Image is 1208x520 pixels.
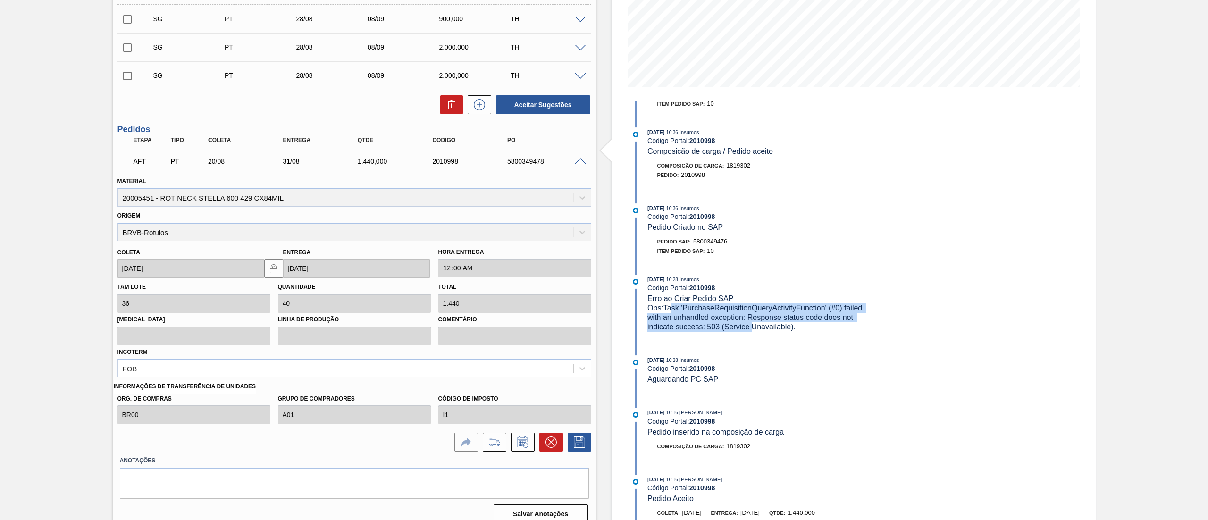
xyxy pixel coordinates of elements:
[430,158,515,165] div: 2010998
[657,239,691,244] span: Pedido SAP:
[438,245,591,259] label: Hora Entrega
[647,365,872,372] div: Código Portal:
[123,364,137,372] div: FOB
[647,357,664,363] span: [DATE]
[647,147,773,155] span: Composicão de carga / Pedido aceito
[430,137,515,143] div: Código
[647,410,664,415] span: [DATE]
[117,259,264,278] input: dd/mm/yyyy
[355,158,441,165] div: 1.440,000
[633,208,638,213] img: atual
[707,100,713,107] span: 10
[647,213,872,220] div: Código Portal:
[726,162,750,169] span: 1819302
[268,263,279,274] img: locked
[294,72,375,79] div: 28/08/2025
[647,495,694,503] span: Pedido Aceito
[693,238,727,245] span: 5800349476
[678,357,699,363] span: : Insumos
[283,259,430,278] input: dd/mm/yyyy
[117,249,140,256] label: Coleta
[647,477,664,482] span: [DATE]
[647,375,718,383] span: Aguardando PC SAP
[278,313,431,327] label: Linha de Produção
[278,392,431,406] label: Grupo de Compradores
[278,284,316,290] label: Quantidade
[647,137,872,144] div: Código Portal:
[294,43,375,51] div: 28/08/2025
[508,72,590,79] div: TH
[450,433,478,452] div: Ir para a Origem
[689,213,715,220] strong: 2010998
[647,277,664,282] span: [DATE]
[496,95,590,114] button: Aceitar Sugestões
[117,392,270,406] label: Org. de Compras
[280,158,366,165] div: 31/08/2025
[168,158,209,165] div: Pedido de Transferência
[117,212,141,219] label: Origem
[120,454,589,468] label: Anotações
[222,43,304,51] div: Pedido de Transferência
[657,172,679,178] span: Pedido :
[633,360,638,365] img: atual
[505,158,590,165] div: 5800349478
[682,509,702,516] span: [DATE]
[665,206,678,211] span: - 16:36
[131,151,172,172] div: Aguardando Fornecimento
[436,43,518,51] div: 2.000,000
[436,72,518,79] div: 2.000,000
[151,43,233,51] div: Sugestão Criada
[151,15,233,23] div: Sugestão Criada
[491,94,591,115] div: Aceitar Sugestões
[436,15,518,23] div: 900,000
[438,284,457,290] label: Total
[463,95,491,114] div: Nova sugestão
[678,410,722,415] span: : [PERSON_NAME]
[665,130,678,135] span: - 16:36
[657,510,680,516] span: Coleta:
[647,129,664,135] span: [DATE]
[647,418,872,425] div: Código Portal:
[280,137,366,143] div: Entrega
[678,477,722,482] span: : [PERSON_NAME]
[657,163,724,168] span: Composição de Carga :
[114,380,256,394] label: Informações de Transferência de Unidades
[678,205,699,211] span: : Insumos
[222,15,304,23] div: Pedido de Transferência
[647,484,872,492] div: Código Portal:
[689,137,715,144] strong: 2010998
[633,479,638,485] img: atual
[222,72,304,79] div: Pedido de Transferência
[206,137,291,143] div: Coleta
[707,247,713,254] span: 10
[438,392,591,406] label: Código de Imposto
[633,132,638,137] img: atual
[283,249,311,256] label: Entrega
[168,137,209,143] div: Tipo
[117,125,591,134] h3: Pedidos
[117,313,270,327] label: [MEDICAL_DATA]
[647,428,784,436] span: Pedido inserido na composição de carga
[769,510,785,516] span: Qtde:
[657,101,705,107] span: Item pedido SAP:
[563,433,591,452] div: Salvar Pedido
[505,137,590,143] div: PO
[681,171,705,178] span: 2010998
[665,277,678,282] span: - 16:28
[689,418,715,425] strong: 2010998
[438,313,591,327] label: Comentário
[665,410,678,415] span: - 16:16
[117,349,148,355] label: Incoterm
[506,433,535,452] div: Informar alteração no pedido
[665,358,678,363] span: - 16:28
[689,365,715,372] strong: 2010998
[647,223,723,231] span: Pedido Criado no SAP
[264,259,283,278] button: locked
[678,277,699,282] span: : Insumos
[726,443,750,450] span: 1819302
[365,43,447,51] div: 08/09/2025
[294,15,375,23] div: 28/08/2025
[508,43,590,51] div: TH
[711,510,738,516] span: Entrega:
[788,509,815,516] span: 1.440,000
